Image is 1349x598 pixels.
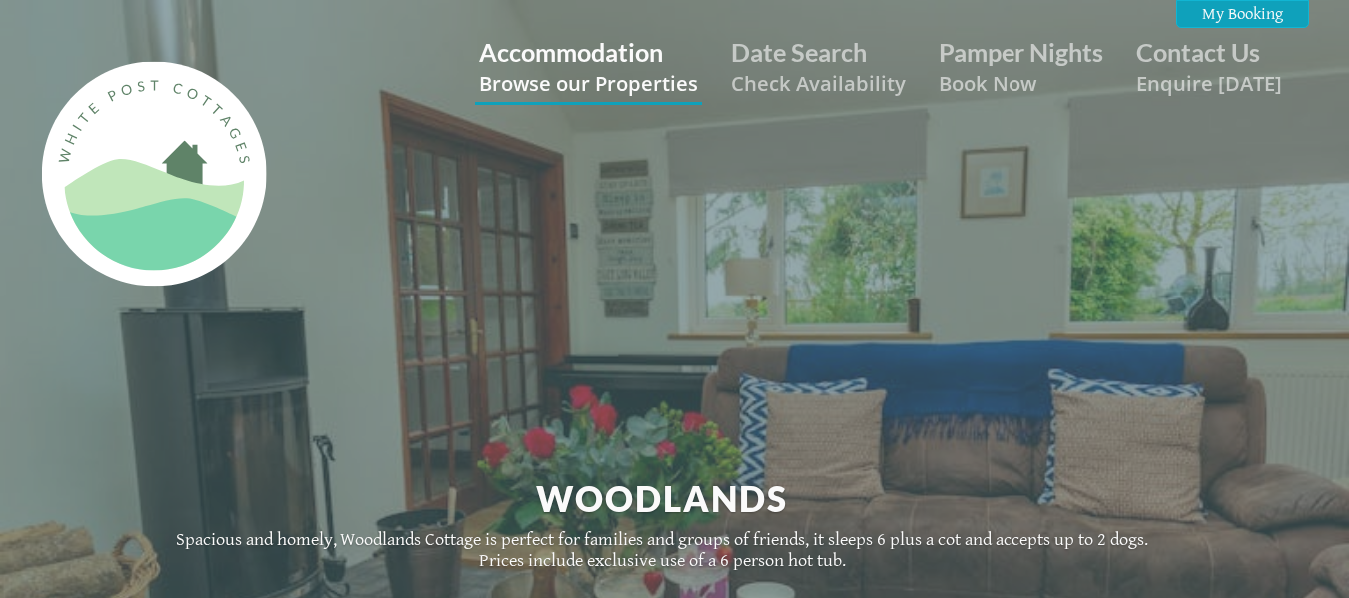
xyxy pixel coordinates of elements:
small: Book Now [939,69,1103,97]
small: Check Availability [731,69,906,97]
a: Contact UsEnquire [DATE] [1136,37,1282,97]
img: White Post Cottages [28,49,278,299]
a: Date SearchCheck Availability [731,37,906,97]
a: AccommodationBrowse our Properties [479,37,698,97]
p: Spacious and homely, Woodlands Cottage is perfect for families and groups of friends, it sleeps 6... [155,529,1170,571]
small: Browse our Properties [479,69,698,97]
h2: Woodlands [155,477,1170,519]
a: Pamper NightsBook Now [939,37,1103,97]
small: Enquire [DATE] [1136,69,1282,97]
